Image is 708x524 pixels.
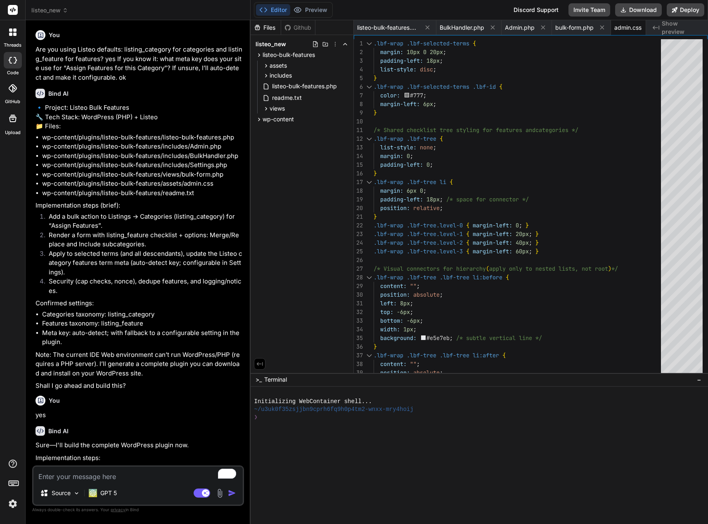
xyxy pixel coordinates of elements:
[380,100,420,108] span: margin-left:
[407,248,463,255] span: .lbf-tree.level-3
[535,126,578,134] span: categories */
[509,3,564,17] div: Discord Support
[256,40,286,48] span: listeo_new
[380,326,400,333] span: width:
[354,221,363,230] div: 22
[407,152,410,160] span: 0
[42,189,242,198] li: wp-content/plugins/listeo-bulk-features/readme.txt
[450,178,453,186] span: {
[354,290,363,299] div: 30
[410,152,413,160] span: ;
[374,230,403,238] span: .lbf-wrap
[413,291,440,298] span: absolute
[423,187,426,194] span: ;
[374,274,403,281] span: .lbf-wrap
[111,507,125,512] span: privacy
[36,103,242,131] p: 🔹 Project: Listeo Bulk Features 🔧 Tech Stack: WordPress (PHP) + Listeo 📁 Files:
[380,187,403,194] span: margin:
[354,74,363,83] div: 5
[354,360,363,368] div: 38
[36,299,242,308] p: Confirmed settings:
[407,222,463,229] span: .lbf-tree.level-0
[473,248,512,255] span: margin-left:
[48,427,69,435] h6: Bind AI
[374,109,377,116] span: }
[256,375,262,384] span: >_
[410,92,424,99] span: #777
[440,57,443,64] span: ;
[49,397,60,405] h6: You
[516,222,519,229] span: 0
[354,368,363,377] div: 39
[354,195,363,204] div: 19
[486,265,489,272] span: (
[535,239,539,246] span: }
[426,196,440,203] span: 18px
[354,161,363,169] div: 15
[73,490,80,497] img: Pick Models
[251,24,281,32] div: Files
[42,231,242,249] li: Render a form with listing_feature checklist + options: Merge/Replace and Include subcategories.
[270,104,285,113] span: views
[473,352,499,359] span: li:after
[48,90,69,98] h6: Bind AI
[380,308,393,316] span: top:
[354,152,363,161] div: 14
[354,178,363,186] div: 17
[42,464,242,483] li: Add a custom bulk action to Listings → Categories (listing_category) to “Assign Features”.
[407,274,436,281] span: .lbf-tree
[440,204,443,212] span: ;
[264,375,287,384] span: Terminal
[443,48,446,56] span: ;
[410,360,417,368] span: ""
[36,45,242,82] p: Are you using Listeo defaults: listing_category for categories and listing_feature for features? ...
[473,40,476,47] span: {
[42,179,242,189] li: wp-content/plugins/listeo-bulk-features/assets/admin.css
[42,170,242,179] li: wp-content/plugins/listeo-bulk-features/views/bulk-form.php
[374,135,403,142] span: .lbf-wrap
[505,24,535,32] span: Admin.php
[516,239,529,246] span: 40px
[466,222,469,229] span: {
[420,187,423,194] span: 0
[263,51,315,59] span: listeo-bulk-features
[42,319,242,328] li: Features taxonomy: listing_feature
[440,352,469,359] span: .lbf-tree
[466,239,469,246] span: {
[354,204,363,212] div: 20
[424,92,427,99] span: ;
[5,129,21,136] label: Upload
[4,42,21,49] label: threads
[380,291,410,298] span: position:
[519,222,522,229] span: ;
[354,308,363,316] div: 32
[440,369,443,376] span: ;
[380,144,417,151] span: list-style:
[516,230,529,238] span: 20px
[466,230,469,238] span: {
[374,83,403,90] span: .lbf-wrap
[254,398,372,406] span: Initializing WebContainer shell...
[254,413,258,421] span: ❯
[374,222,403,229] span: .lbf-wrap
[354,273,363,282] div: 28
[354,212,363,221] div: 21
[380,334,417,342] span: background:
[697,375,701,384] span: −
[423,48,426,56] span: 0
[100,489,117,497] p: GPT 5
[374,265,486,272] span: /* Visual connectors for hierarchy
[400,300,410,307] span: 8px
[89,489,97,497] img: GPT 5
[374,352,403,359] span: .lbf-wrap
[380,161,423,168] span: padding-left:
[354,299,363,308] div: 31
[380,66,417,73] span: list-style:
[49,31,60,39] h6: You
[42,328,242,347] li: Meta key: auto-detect; with fallback to a configurable setting in the plugin.
[506,274,509,281] span: {
[354,143,363,152] div: 13
[397,308,410,316] span: -6px
[380,360,407,368] span: content:
[36,350,242,378] p: Note: The current IDE Web environment can’t run WordPress/PHP (requires a PHP server). I’ll gener...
